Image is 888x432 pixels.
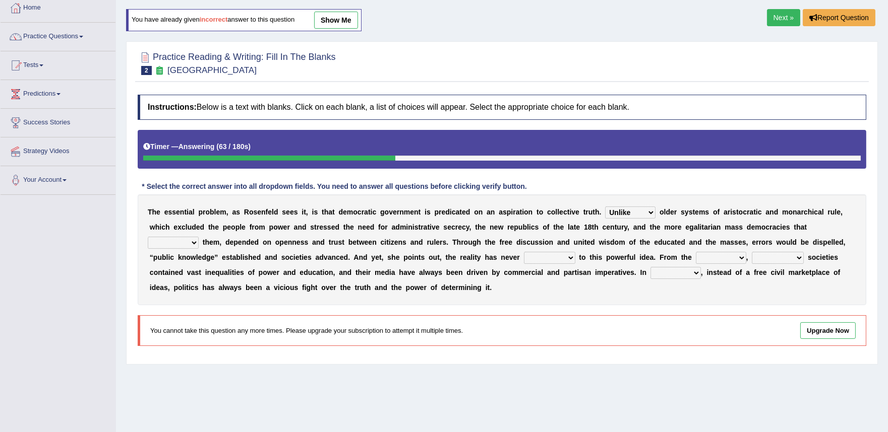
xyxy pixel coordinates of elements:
b: e [257,208,261,216]
b: i [569,208,571,216]
b: o [231,223,235,231]
b: d [666,208,671,216]
b: e [242,223,246,231]
b: h [152,208,157,216]
b: u [831,208,835,216]
b: e [227,223,231,231]
b: c [161,223,165,231]
b: t [520,208,522,216]
b: t [553,223,556,231]
b: i [450,208,452,216]
b: i [187,208,189,216]
b: t [184,208,187,216]
b: n [490,223,494,231]
b: f [547,223,550,231]
b: s [443,223,447,231]
a: Practice Questions [1,23,115,48]
b: t [368,208,371,216]
b: p [223,223,227,231]
b: o [739,208,743,216]
b: e [362,223,366,231]
b: r [317,223,319,231]
b: e [559,208,563,216]
b: g [380,208,385,216]
b: c [603,223,607,231]
b: r [747,208,749,216]
a: Strategy Videos [1,137,115,163]
a: Your Account [1,166,115,191]
b: s [282,208,286,216]
b: e [695,208,699,216]
b: n [414,208,419,216]
b: o [206,208,210,216]
b: t [574,223,576,231]
b: d [370,223,375,231]
b: e [268,208,272,216]
b: n [769,208,774,216]
b: d [641,223,646,231]
b: n [180,208,185,216]
b: u [588,208,593,216]
b: r [397,208,399,216]
b: t [736,208,739,216]
b: a [392,223,396,231]
b: e [331,223,335,231]
b: h [165,223,170,231]
b: t [343,223,346,231]
b: o [551,208,556,216]
b: e [462,208,466,216]
b: l [193,208,195,216]
b: a [765,208,769,216]
b: r [801,208,803,216]
b: Instructions: [148,103,197,111]
b: r [203,208,205,216]
a: show me [314,12,358,29]
b: t [537,208,539,216]
b: e [458,223,462,231]
b: h [324,208,329,216]
b: h [211,223,215,231]
b: l [555,208,557,216]
b: n [491,208,495,216]
b: i [430,223,432,231]
b: s [689,208,693,216]
b: i [302,208,304,216]
b: i [522,208,524,216]
b: i [371,208,373,216]
b: , [226,208,228,216]
b: e [657,223,661,231]
b: s [535,223,539,231]
b: t [314,223,317,231]
b: e [410,208,414,216]
b: o [249,208,254,216]
b: l [568,223,570,231]
b: s [168,208,172,216]
b: , [469,223,471,231]
b: l [272,208,274,216]
b: v [571,208,575,216]
b: , [841,208,843,216]
b: i [529,223,531,231]
b: e [215,223,219,231]
b: t [208,223,211,231]
b: m [664,223,670,231]
b: d [445,208,450,216]
b: b [210,208,214,216]
b: h [345,223,350,231]
b: a [328,208,332,216]
b: s [314,208,318,216]
b: c [804,208,808,216]
b: p [235,223,240,231]
b: l [240,223,242,231]
b: s [254,208,258,216]
b: t [475,223,478,231]
b: m [782,208,788,216]
b: n [261,208,266,216]
b: n [793,208,797,216]
b: o [671,223,675,231]
b: r [513,208,515,216]
b: m [699,208,705,216]
b: s [323,223,327,231]
b: e [575,208,579,216]
b: d [192,223,196,231]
